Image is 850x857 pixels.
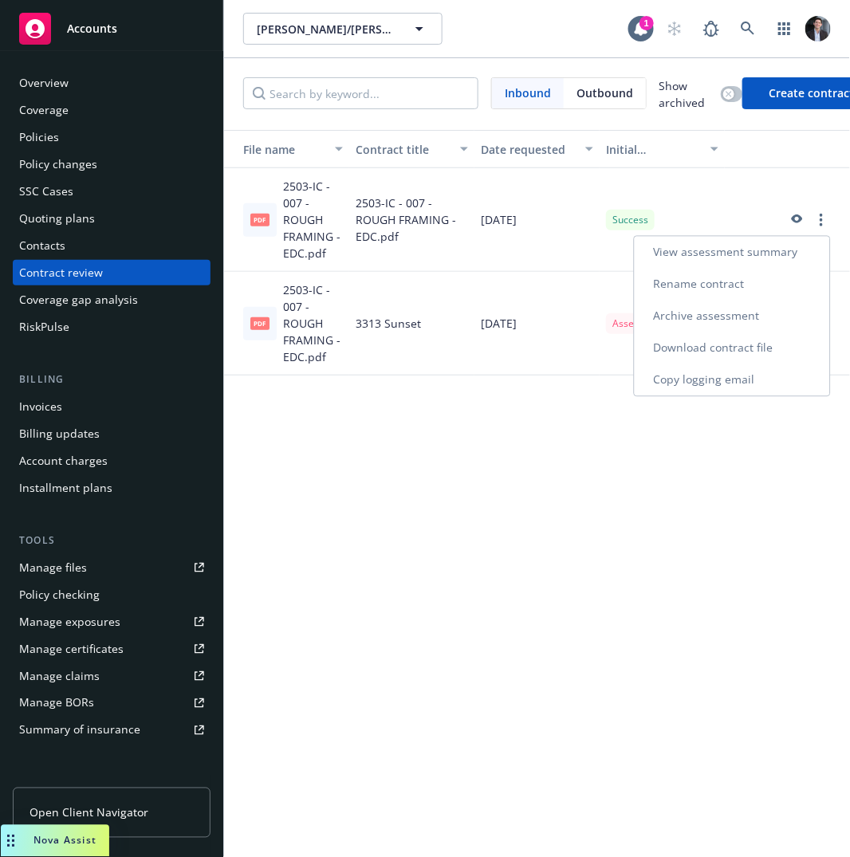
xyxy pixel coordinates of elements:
[19,394,62,419] div: Invoices
[19,151,97,177] div: Policy changes
[19,179,73,204] div: SSC Cases
[13,206,211,231] a: Quoting plans
[732,13,764,45] a: Search
[33,834,96,847] span: Nova Assist
[19,555,87,580] div: Manage files
[257,21,395,37] span: [PERSON_NAME]/[PERSON_NAME] Construction, Inc.
[481,141,576,158] div: Date requested
[13,533,211,548] div: Tools
[230,141,325,158] div: Toggle SortBy
[635,364,830,396] a: Copy logging email
[474,130,600,168] button: Date requested
[19,233,65,258] div: Contacts
[13,690,211,716] a: Manage BORs
[13,260,211,285] a: Contract review
[635,332,830,364] a: Download contract file
[805,16,831,41] img: photo
[564,78,646,108] span: Outbound
[639,16,654,30] div: 1
[13,371,211,387] div: Billing
[13,448,211,474] a: Account charges
[1,825,21,857] div: Drag to move
[474,168,600,272] div: [DATE]
[243,77,478,109] input: Search by keyword...
[19,421,100,446] div: Billing updates
[13,151,211,177] a: Policy changes
[659,13,691,45] a: Start snowing
[606,142,671,191] span: Initial Assessment Status
[19,609,120,635] div: Manage exposures
[13,636,211,662] a: Manage certificates
[13,97,211,123] a: Coverage
[13,555,211,580] a: Manage files
[13,394,211,419] a: Invoices
[786,210,805,230] a: preview
[19,717,140,743] div: Summary of insurance
[13,70,211,96] a: Overview
[13,421,211,446] a: Billing updates
[635,269,830,301] a: Rename contract
[474,272,600,375] div: [DATE]
[230,141,325,158] div: File name
[19,690,94,716] div: Manage BORs
[67,22,117,35] span: Accounts
[612,213,648,227] span: Success
[769,13,801,45] a: Switch app
[13,663,211,689] a: Manage claims
[13,475,211,501] a: Installment plans
[30,804,148,821] span: Open Client Navigator
[812,210,831,230] a: more
[349,130,474,168] button: Contract title
[13,609,211,635] a: Manage exposures
[19,448,108,474] div: Account charges
[13,233,211,258] a: Contacts
[13,314,211,340] a: RiskPulse
[250,317,270,329] span: pdf
[283,178,343,261] div: 2503-IC - 007 - ROUGH FRAMING - EDC.pdf
[356,141,451,158] div: Contract title
[13,179,211,204] a: SSC Cases
[13,717,211,743] a: Summary of insurance
[19,636,124,662] div: Manage certificates
[13,582,211,607] a: Policy checking
[349,272,474,375] div: 3313 Sunset
[283,281,343,365] div: 2503-IC - 007 - ROUGH FRAMING - EDC.pdf
[349,168,474,272] div: 2503-IC - 007 - ROUGH FRAMING - EDC.pdf
[695,13,727,45] a: Report a Bug
[19,287,138,313] div: Coverage gap analysis
[13,124,211,150] a: Policies
[19,663,100,689] div: Manage claims
[577,85,633,101] span: Outbound
[505,85,551,101] span: Inbound
[19,260,103,285] div: Contract review
[659,77,714,111] span: Show archived
[19,314,69,340] div: RiskPulse
[635,237,830,269] a: View assessment summary
[19,70,69,96] div: Overview
[19,124,59,150] div: Policies
[13,287,211,313] a: Coverage gap analysis
[19,475,112,501] div: Installment plans
[492,78,564,108] span: Inbound
[612,316,712,331] span: Assessment unavailable
[635,301,830,332] a: Archive assessment
[19,206,95,231] div: Quoting plans
[13,6,211,51] a: Accounts
[19,97,69,123] div: Coverage
[1,825,109,857] button: Nova Assist
[19,582,100,607] div: Policy checking
[243,13,443,45] button: [PERSON_NAME]/[PERSON_NAME] Construction, Inc.
[606,141,701,158] div: Toggle SortBy
[250,214,270,226] span: pdf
